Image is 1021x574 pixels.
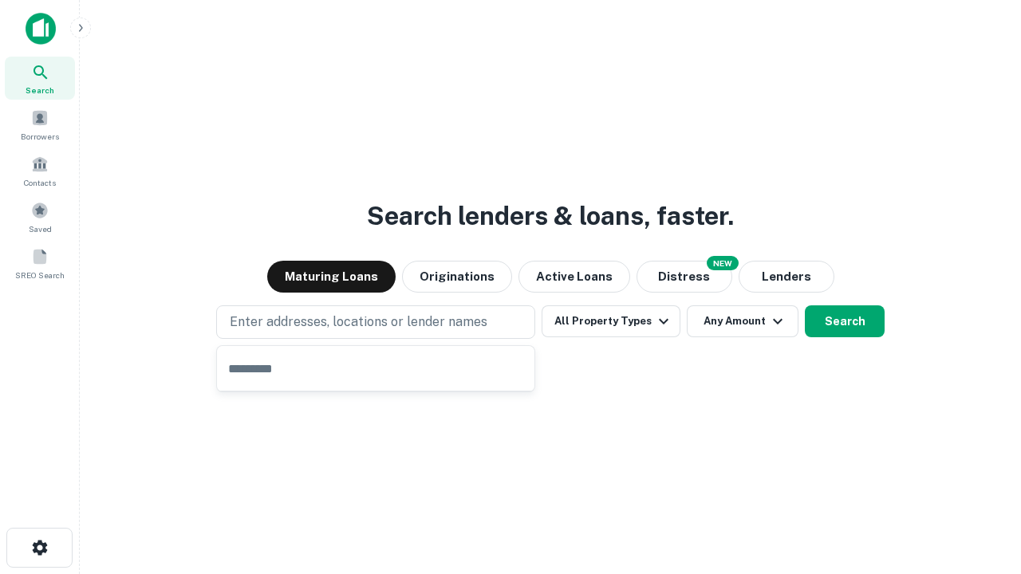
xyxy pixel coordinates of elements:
span: Saved [29,222,52,235]
button: Enter addresses, locations or lender names [216,305,535,339]
button: Search [805,305,885,337]
span: SREO Search [15,269,65,281]
a: Borrowers [5,103,75,146]
button: All Property Types [542,305,680,337]
button: Any Amount [687,305,798,337]
a: SREO Search [5,242,75,285]
button: Search distressed loans with lien and other non-mortgage details. [637,261,732,293]
span: Search [26,84,54,96]
iframe: Chat Widget [941,446,1021,523]
button: Active Loans [518,261,630,293]
button: Maturing Loans [267,261,396,293]
img: capitalize-icon.png [26,13,56,45]
h3: Search lenders & loans, faster. [367,197,734,235]
button: Originations [402,261,512,293]
span: Borrowers [21,130,59,143]
div: NEW [707,256,739,270]
p: Enter addresses, locations or lender names [230,313,487,332]
a: Search [5,57,75,100]
a: Contacts [5,149,75,192]
button: Lenders [739,261,834,293]
span: Contacts [24,176,56,189]
a: Saved [5,195,75,238]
